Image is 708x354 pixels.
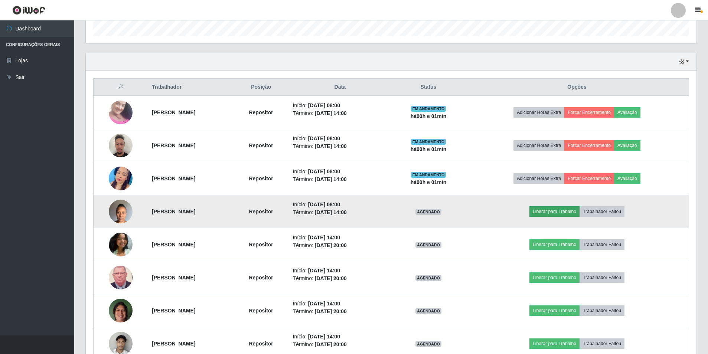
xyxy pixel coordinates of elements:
[580,272,624,283] button: Trabalhador Faltou
[529,239,580,250] button: Liberar para Trabalho
[315,176,347,182] time: [DATE] 14:00
[152,308,195,314] strong: [PERSON_NAME]
[411,113,447,119] strong: há 00 h e 01 min
[152,275,195,281] strong: [PERSON_NAME]
[529,338,580,349] button: Liberar para Trabalho
[249,176,273,181] strong: Repositor
[293,142,387,150] li: Término:
[293,275,387,282] li: Término:
[288,79,392,96] th: Data
[411,179,447,185] strong: há 00 h e 01 min
[308,334,340,340] time: [DATE] 14:00
[308,135,340,141] time: [DATE] 08:00
[564,107,614,118] button: Forçar Encerramento
[513,140,564,151] button: Adicionar Horas Extra
[152,109,195,115] strong: [PERSON_NAME]
[249,242,273,248] strong: Repositor
[513,173,564,184] button: Adicionar Horas Extra
[315,143,347,149] time: [DATE] 14:00
[109,130,133,161] img: 1753289887027.jpeg
[249,275,273,281] strong: Repositor
[109,262,133,293] img: 1750202852235.jpeg
[614,173,640,184] button: Avaliação
[315,110,347,116] time: [DATE] 14:00
[234,79,288,96] th: Posição
[529,206,580,217] button: Liberar para Trabalho
[411,172,446,178] span: EM ANDAMENTO
[12,6,45,15] img: CoreUI Logo
[580,338,624,349] button: Trabalhador Faltou
[580,206,624,217] button: Trabalhador Faltou
[308,201,340,207] time: [DATE] 08:00
[614,107,640,118] button: Avaliação
[308,235,340,240] time: [DATE] 14:00
[109,153,133,204] img: 1753795450805.jpeg
[293,242,387,249] li: Término:
[315,209,347,215] time: [DATE] 14:00
[293,201,387,209] li: Início:
[564,140,614,151] button: Forçar Encerramento
[293,300,387,308] li: Início:
[293,109,387,117] li: Término:
[465,79,689,96] th: Opções
[315,308,347,314] time: [DATE] 20:00
[308,168,340,174] time: [DATE] 08:00
[415,341,441,347] span: AGENDADO
[315,341,347,347] time: [DATE] 20:00
[415,275,441,281] span: AGENDADO
[293,308,387,315] li: Término:
[529,305,580,316] button: Liberar para Trabalho
[415,209,441,215] span: AGENDADO
[293,267,387,275] li: Início:
[415,242,441,248] span: AGENDADO
[152,341,195,347] strong: [PERSON_NAME]
[411,106,446,112] span: EM ANDAMENTO
[308,268,340,273] time: [DATE] 14:00
[293,168,387,176] li: Início:
[293,234,387,242] li: Início:
[315,275,347,281] time: [DATE] 20:00
[109,196,133,227] img: 1754928473584.jpeg
[152,242,195,248] strong: [PERSON_NAME]
[109,91,133,134] img: 1753110543973.jpeg
[293,333,387,341] li: Início:
[293,209,387,216] li: Término:
[293,135,387,142] li: Início:
[529,272,580,283] button: Liberar para Trabalho
[249,142,273,148] strong: Repositor
[109,295,133,326] img: 1750940552132.jpeg
[614,140,640,151] button: Avaliação
[411,146,447,152] strong: há 00 h e 01 min
[308,301,340,307] time: [DATE] 14:00
[152,209,195,214] strong: [PERSON_NAME]
[249,308,273,314] strong: Repositor
[392,79,465,96] th: Status
[152,142,195,148] strong: [PERSON_NAME]
[411,139,446,145] span: EM ANDAMENTO
[249,341,273,347] strong: Repositor
[564,173,614,184] button: Forçar Encerramento
[249,109,273,115] strong: Repositor
[152,176,195,181] strong: [PERSON_NAME]
[147,79,234,96] th: Trabalhador
[308,102,340,108] time: [DATE] 08:00
[415,308,441,314] span: AGENDADO
[249,209,273,214] strong: Repositor
[580,239,624,250] button: Trabalhador Faltou
[293,341,387,348] li: Término:
[513,107,564,118] button: Adicionar Horas Extra
[580,305,624,316] button: Trabalhador Faltou
[293,176,387,183] li: Término:
[109,233,133,256] img: 1748893020398.jpeg
[293,102,387,109] li: Início:
[315,242,347,248] time: [DATE] 20:00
